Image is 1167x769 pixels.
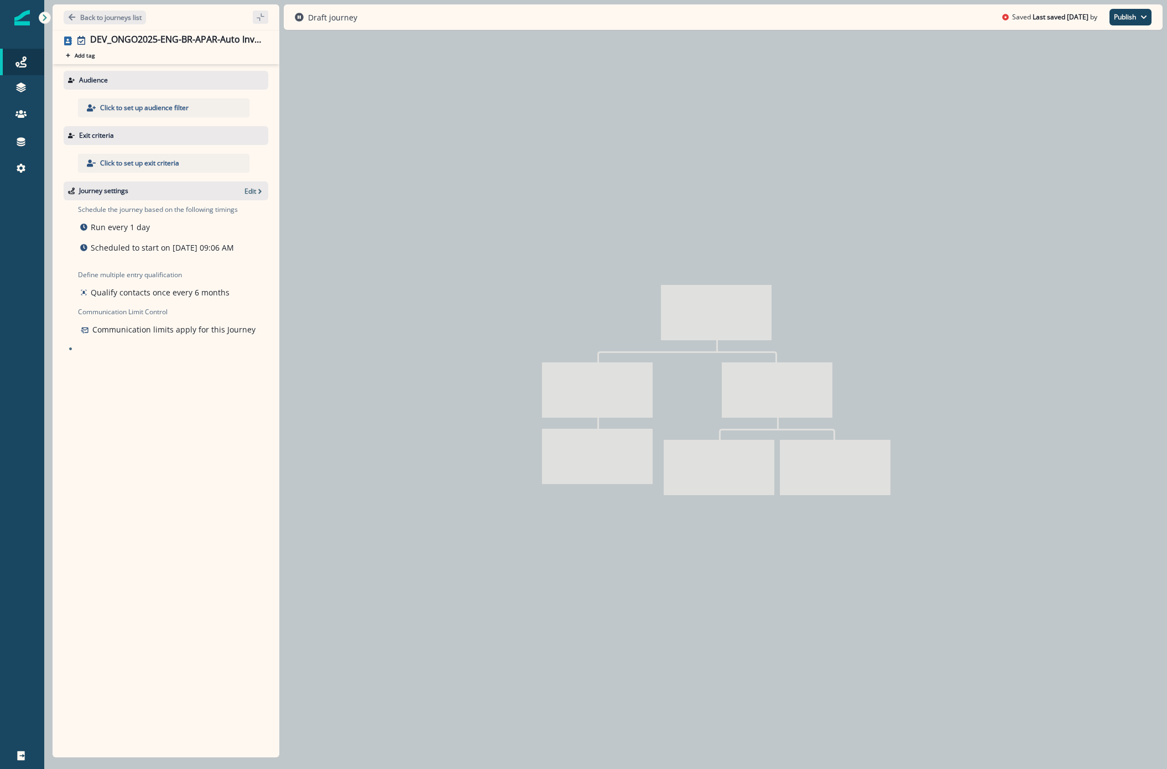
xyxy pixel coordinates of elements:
[79,75,108,85] p: Audience
[79,186,128,196] p: Journey settings
[308,12,357,23] p: Draft journey
[75,52,95,59] p: Add tag
[78,307,268,317] p: Communication Limit Control
[79,131,114,141] p: Exit criteria
[91,221,150,233] p: Run every 1 day
[80,13,142,22] p: Back to journeys list
[244,186,256,196] p: Edit
[1033,12,1088,22] p: Last saved [DATE]
[92,324,256,335] p: Communication limits apply for this Journey
[64,11,146,24] button: Go back
[253,11,268,24] button: sidebar collapse toggle
[78,270,232,280] p: Define multiple entry qualification
[244,186,264,196] button: Edit
[1109,9,1152,25] button: Publish
[100,158,179,168] p: Click to set up exit criteria
[1012,12,1031,22] p: Saved
[14,10,30,25] img: Inflection
[90,34,264,46] div: DEV_ONGO2025-ENG-BR-APAR-Auto Invoice Financing
[78,205,238,215] p: Schedule the journey based on the following timings
[91,242,234,253] p: Scheduled to start on [DATE] 09:06 AM
[91,287,230,298] p: Qualify contacts once every 6 months
[1090,12,1097,22] p: by
[64,51,97,60] button: Add tag
[100,103,189,113] p: Click to set up audience filter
